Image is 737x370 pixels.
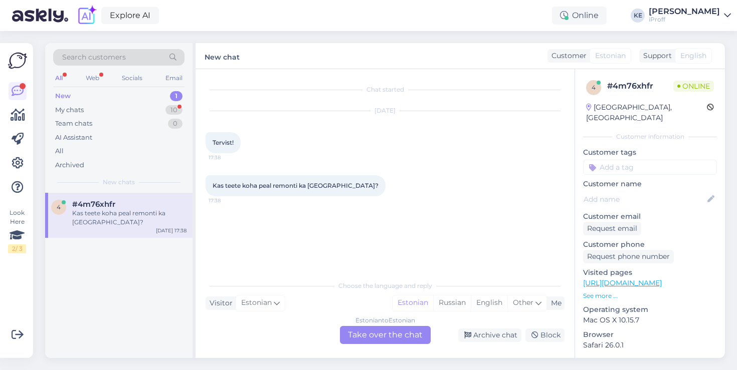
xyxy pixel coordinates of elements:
div: Chat started [206,85,565,94]
span: Other [513,298,533,307]
div: [DATE] [206,106,565,115]
div: 1 [170,91,182,101]
a: Explore AI [101,7,159,24]
div: English [471,295,507,310]
label: New chat [205,49,240,63]
div: 2 / 3 [8,244,26,253]
span: Kas teete koha peal remonti ka [GEOGRAPHIC_DATA]? [213,182,379,189]
p: Browser [583,329,717,340]
div: Archived [55,160,84,170]
span: 4 [592,84,596,91]
div: [DATE] 17:38 [156,227,187,234]
div: My chats [55,105,84,115]
p: Customer phone [583,239,717,250]
div: All [53,72,65,85]
div: Team chats [55,119,92,129]
div: 10 [165,105,182,115]
div: KE [631,9,645,23]
span: New chats [103,178,135,187]
div: Web [84,72,101,85]
div: 0 [168,119,182,129]
span: Estonian [595,51,626,61]
p: Customer email [583,211,717,222]
span: Online [673,81,714,92]
a: [PERSON_NAME]iProff [649,8,731,24]
img: explore-ai [76,5,97,26]
p: Visited pages [583,267,717,278]
div: # 4m76xhfr [607,80,673,92]
div: Request email [583,222,641,235]
span: #4m76xhfr [72,200,115,209]
div: [GEOGRAPHIC_DATA], [GEOGRAPHIC_DATA] [586,102,707,123]
input: Add name [584,194,705,205]
p: See more ... [583,291,717,300]
a: [URL][DOMAIN_NAME] [583,278,662,287]
span: Search customers [62,52,126,63]
div: Customer information [583,132,717,141]
div: Customer [547,51,587,61]
div: iProff [649,16,720,24]
div: New [55,91,71,101]
div: Block [525,328,565,342]
div: Estonian [393,295,433,310]
div: [PERSON_NAME] [649,8,720,16]
div: Look Here [8,208,26,253]
div: All [55,146,64,156]
p: Customer tags [583,147,717,158]
div: Russian [433,295,471,310]
span: Estonian [241,297,272,308]
div: Kas teete koha peal remonti ka [GEOGRAPHIC_DATA]? [72,209,187,227]
div: Request phone number [583,250,674,263]
span: 17:38 [209,154,246,161]
span: English [680,51,706,61]
div: Support [639,51,672,61]
div: Me [547,298,562,308]
div: Estonian to Estonian [355,316,415,325]
div: Choose the language and reply [206,281,565,290]
p: Customer name [583,179,717,189]
div: Socials [120,72,144,85]
div: Email [163,72,185,85]
div: Visitor [206,298,233,308]
p: Mac OS X 10.15.7 [583,315,717,325]
span: 17:38 [209,197,246,204]
div: Online [552,7,607,25]
div: AI Assistant [55,133,92,143]
p: Operating system [583,304,717,315]
span: Tervist! [213,139,234,146]
div: Take over the chat [340,326,431,344]
span: 4 [57,203,61,211]
div: Archive chat [458,328,521,342]
p: Safari 26.0.1 [583,340,717,350]
input: Add a tag [583,160,717,175]
img: Askly Logo [8,51,27,70]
